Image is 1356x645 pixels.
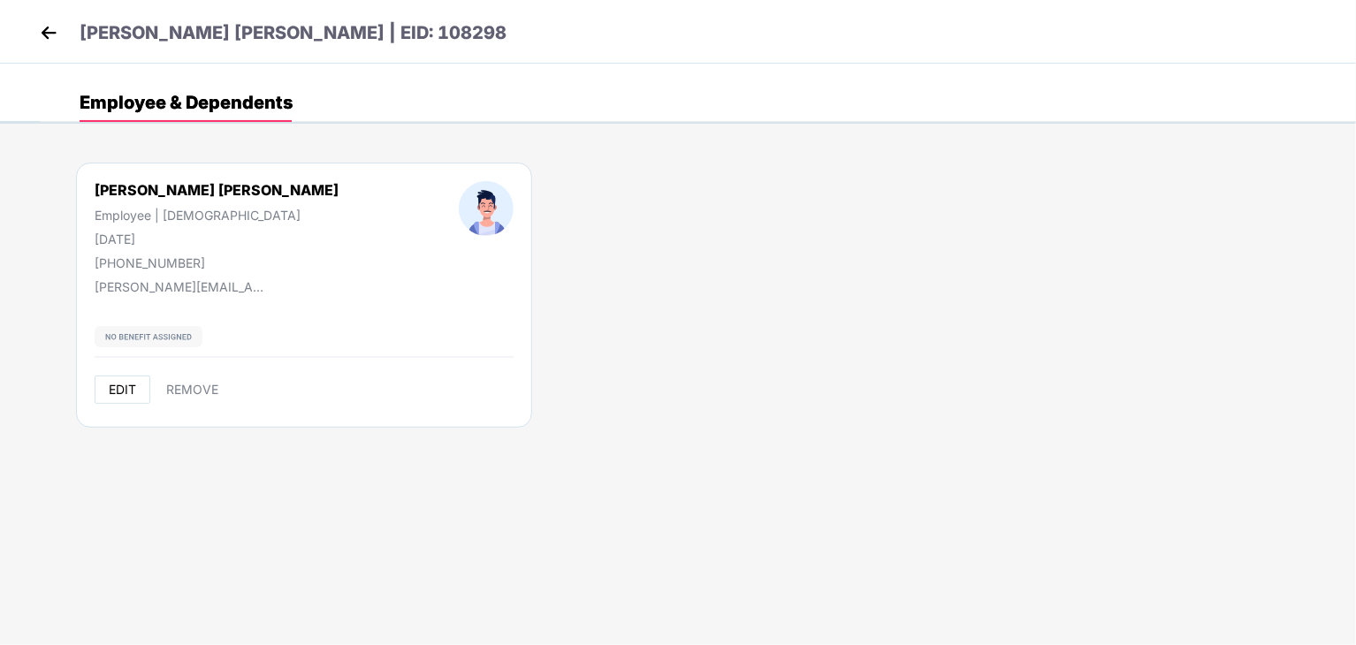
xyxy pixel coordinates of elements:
div: [PERSON_NAME][EMAIL_ADDRESS][DOMAIN_NAME] [95,279,271,294]
span: EDIT [109,383,136,397]
button: EDIT [95,376,150,404]
div: [DATE] [95,231,339,247]
img: profileImage [459,181,514,236]
img: back [35,19,62,46]
div: [PERSON_NAME] [PERSON_NAME] [95,181,339,199]
div: Employee | [DEMOGRAPHIC_DATA] [95,208,339,223]
span: REMOVE [166,383,218,397]
img: svg+xml;base64,PHN2ZyB4bWxucz0iaHR0cDovL3d3dy53My5vcmcvMjAwMC9zdmciIHdpZHRoPSIxMjIiIGhlaWdodD0iMj... [95,326,202,347]
p: [PERSON_NAME] [PERSON_NAME] | EID: 108298 [80,19,507,47]
div: Employee & Dependents [80,94,293,111]
button: REMOVE [152,376,232,404]
div: [PHONE_NUMBER] [95,255,339,270]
